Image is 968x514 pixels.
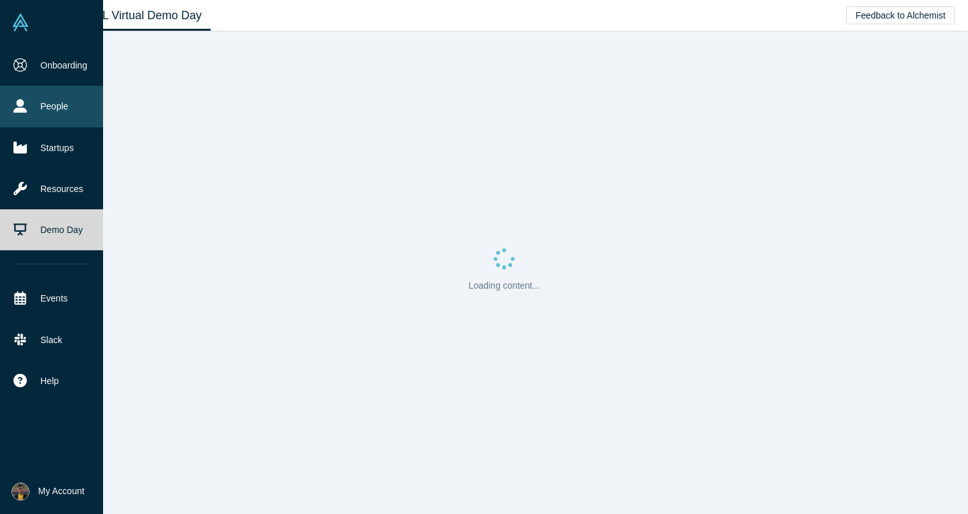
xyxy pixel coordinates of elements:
[846,6,955,24] button: Feedback to Alchemist
[38,485,85,498] span: My Account
[12,13,29,31] img: Alchemist Vault Logo
[40,374,59,388] span: Help
[469,279,540,293] p: Loading content...
[12,483,85,501] button: My Account
[12,483,29,501] img: Aman Seidakmatov's Account
[54,1,211,31] a: Class XL Virtual Demo Day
